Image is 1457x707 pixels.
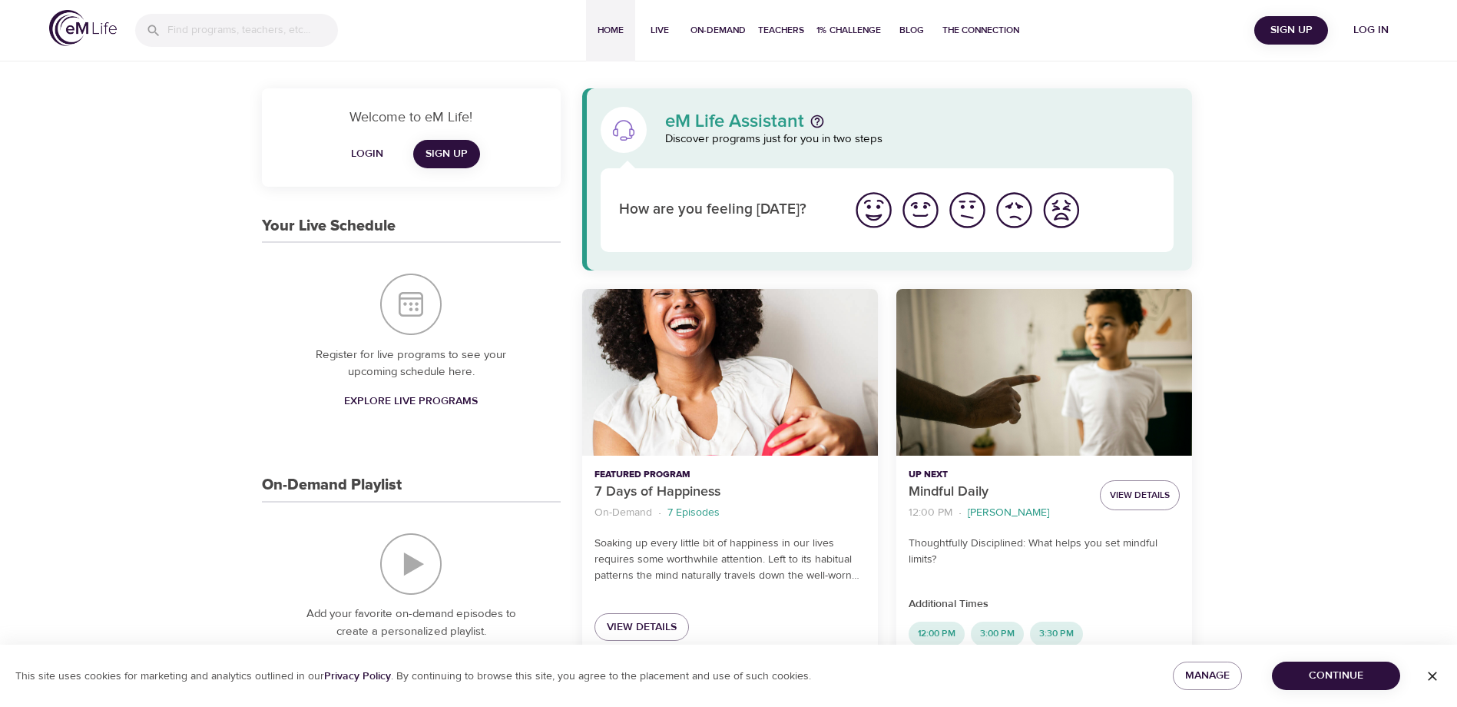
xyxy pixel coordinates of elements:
[909,505,952,521] p: 12:00 PM
[1340,21,1402,40] span: Log in
[594,468,866,482] p: Featured Program
[853,189,895,231] img: great
[582,289,878,456] button: 7 Days of Happiness
[909,482,1088,503] p: Mindful Daily
[1100,480,1180,510] button: View Details
[594,536,866,584] p: Soaking up every little bit of happiness in our lives requires some worthwhile attention. Left to...
[607,618,677,637] span: View Details
[893,22,930,38] span: Blog
[944,187,991,234] button: I'm feeling ok
[993,189,1035,231] img: bad
[413,140,480,168] a: Sign Up
[1030,627,1083,640] span: 3:30 PM
[850,187,897,234] button: I'm feeling great
[658,503,661,523] li: ·
[338,387,484,416] a: Explore Live Programs
[959,503,962,523] li: ·
[380,274,442,335] img: Your Live Schedule
[971,627,1024,640] span: 3:00 PM
[349,144,386,164] span: Login
[1040,189,1082,231] img: worst
[1110,487,1170,503] span: View Details
[1284,666,1388,685] span: Continue
[343,140,392,168] button: Login
[896,289,1192,456] button: Mindful Daily
[619,199,832,221] p: How are you feeling [DATE]?
[909,627,965,640] span: 12:00 PM
[971,622,1024,646] div: 3:00 PM
[293,347,530,381] p: Register for live programs to see your upcoming schedule here.
[665,112,804,131] p: eM Life Assistant
[1272,662,1400,690] button: Continue
[899,189,942,231] img: good
[1030,622,1083,646] div: 3:30 PM
[690,22,746,38] span: On-Demand
[909,468,1088,482] p: Up Next
[1254,16,1328,45] button: Sign Up
[293,606,530,640] p: Add your favorite on-demand episodes to create a personalized playlist.
[1173,662,1242,690] button: Manage
[942,22,1019,38] span: The Connection
[592,22,629,38] span: Home
[909,503,1088,523] nav: breadcrumb
[968,505,1049,521] p: [PERSON_NAME]
[611,118,636,142] img: eM Life Assistant
[594,505,652,521] p: On-Demand
[1260,21,1322,40] span: Sign Up
[594,482,866,503] p: 7 Days of Happiness
[665,131,1174,148] p: Discover programs just for you in two steps
[344,392,478,411] span: Explore Live Programs
[667,505,720,521] p: 7 Episodes
[49,10,117,46] img: logo
[991,187,1038,234] button: I'm feeling bad
[1038,187,1084,234] button: I'm feeling worst
[816,22,881,38] span: 1% Challenge
[1185,666,1230,685] span: Manage
[280,107,542,128] p: Welcome to eM Life!
[897,187,944,234] button: I'm feeling good
[324,669,391,683] a: Privacy Policy
[758,22,804,38] span: Teachers
[262,476,402,494] h3: On-Demand Playlist
[262,217,396,235] h3: Your Live Schedule
[380,533,442,595] img: On-Demand Playlist
[909,622,965,646] div: 12:00 PM
[167,14,338,47] input: Find programs, teachers, etc...
[641,22,678,38] span: Live
[426,144,468,164] span: Sign Up
[594,503,866,523] nav: breadcrumb
[1334,16,1408,45] button: Log in
[909,596,1180,612] p: Additional Times
[594,613,689,642] a: View Details
[946,189,988,231] img: ok
[909,536,1180,568] p: Thoughtfully Disciplined: What helps you set mindful limits?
